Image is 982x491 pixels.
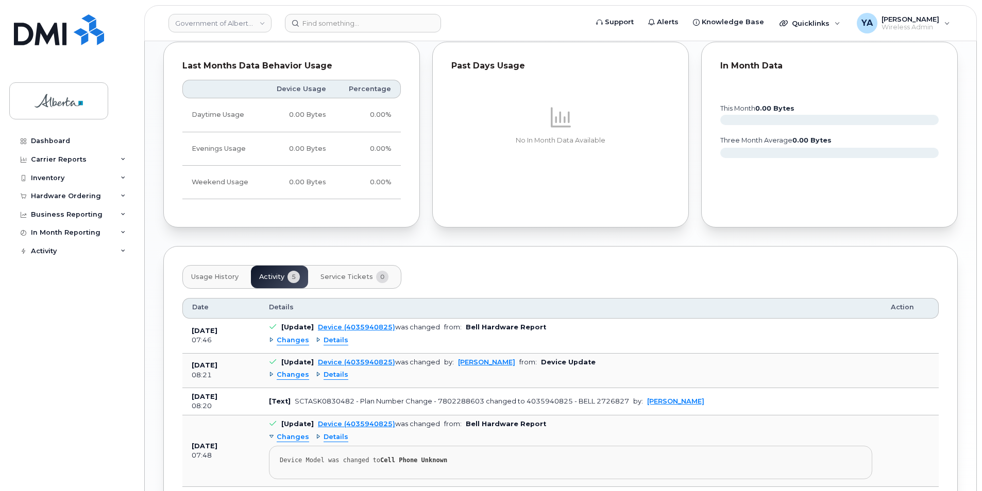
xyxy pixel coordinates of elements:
div: Device Model was changed to [280,457,861,464]
span: from: [444,420,462,428]
span: Changes [277,432,309,442]
b: [DATE] [192,442,217,450]
span: Changes [277,336,309,345]
td: 0.00% [335,98,401,132]
div: 08:20 [192,401,250,411]
input: Find something... [285,14,441,32]
a: Support [589,12,641,32]
span: Quicklinks [792,19,829,27]
b: [Text] [269,397,291,405]
div: Quicklinks [772,13,848,33]
td: 0.00 Bytes [263,166,335,199]
td: Evenings Usage [182,132,263,166]
span: from: [444,323,462,331]
div: Past Days Usage [451,61,670,71]
span: Details [324,336,348,345]
span: from: [519,358,537,366]
td: 0.00 Bytes [263,132,335,166]
b: Bell Hardware Report [466,420,546,428]
tspan: 0.00 Bytes [755,104,794,112]
b: [Update] [281,323,314,331]
b: [Update] [281,420,314,428]
b: Device Update [541,358,596,366]
td: Daytime Usage [182,98,263,132]
td: 0.00 Bytes [263,98,335,132]
span: by: [444,358,454,366]
div: 07:48 [192,451,250,460]
span: Details [324,370,348,380]
span: 0 [376,271,388,283]
strong: Cell Phone Unknown [380,457,447,464]
span: YA [861,17,873,29]
tspan: 0.00 Bytes [792,136,832,144]
span: Alerts [657,17,679,27]
a: Knowledge Base [686,12,771,32]
td: Weekend Usage [182,166,263,199]
span: by: [633,397,643,405]
a: Government of Alberta (GOA) [168,14,272,32]
b: [DATE] [192,393,217,400]
th: Percentage [335,80,401,98]
b: [DATE] [192,361,217,369]
span: Details [269,303,294,312]
td: 0.00% [335,132,401,166]
a: Device (4035940825) [318,323,395,331]
div: was changed [318,358,440,366]
text: this month [720,104,794,112]
p: No In Month Data Available [451,136,670,145]
tr: Friday from 6:00pm to Monday 8:00am [182,166,401,199]
div: In Month Data [720,61,939,71]
td: 0.00% [335,166,401,199]
div: was changed [318,323,440,331]
text: three month average [720,136,832,144]
div: 08:21 [192,371,250,380]
div: 07:46 [192,336,250,345]
b: Bell Hardware Report [466,323,546,331]
a: [PERSON_NAME] [458,358,515,366]
a: Alerts [641,12,686,32]
span: Usage History [191,273,239,281]
div: Last Months Data Behavior Usage [182,61,401,71]
div: SCTASK0830482 - Plan Number Change - 7802288603 changed to 4035940825 - BELL 2726827 [295,397,629,405]
span: [PERSON_NAME] [882,15,939,23]
span: Wireless Admin [882,23,939,31]
a: Device (4035940825) [318,358,395,366]
a: [PERSON_NAME] [647,397,704,405]
span: Date [192,303,209,312]
th: Device Usage [263,80,335,98]
span: Service Tickets [320,273,373,281]
div: Yohann Akale [850,13,957,33]
span: Knowledge Base [702,17,764,27]
span: Changes [277,370,309,380]
th: Action [882,298,939,319]
span: Details [324,432,348,442]
b: [Update] [281,358,314,366]
b: [DATE] [192,327,217,335]
a: Device (4035940825) [318,420,395,428]
div: was changed [318,420,440,428]
span: Support [605,17,634,27]
tr: Weekdays from 6:00pm to 8:00am [182,132,401,166]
